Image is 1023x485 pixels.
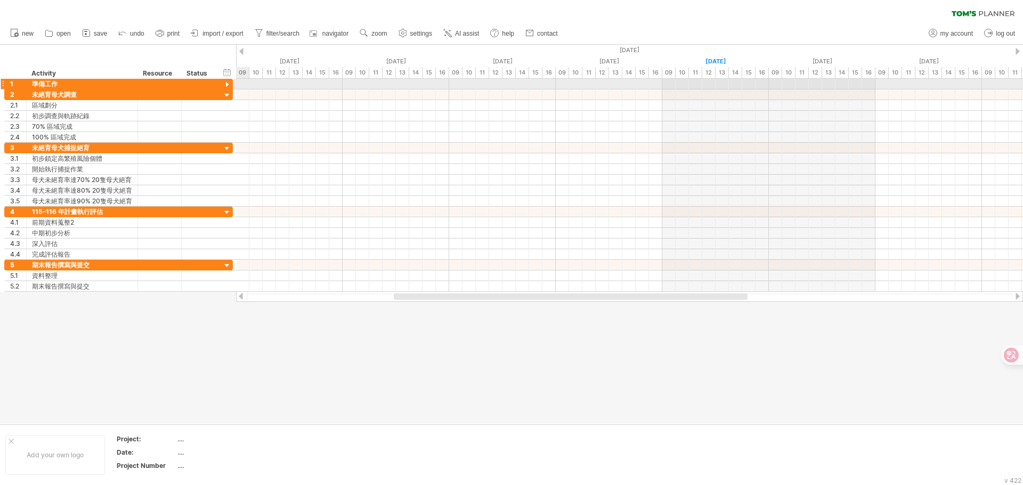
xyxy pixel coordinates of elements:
[942,67,955,78] div: 14
[609,67,622,78] div: 13
[10,121,26,131] div: 2.3
[436,67,449,78] div: 16
[130,30,144,37] span: undo
[542,67,556,78] div: 16
[343,56,449,67] div: Wednesday, 20 August 2025
[702,67,716,78] div: 12
[396,67,409,78] div: 13
[10,89,26,100] div: 2
[996,30,1015,37] span: log out
[10,281,26,291] div: 5.2
[10,196,26,206] div: 3.5
[7,27,37,40] a: new
[622,67,636,78] div: 14
[1004,476,1021,484] div: v 422
[955,67,969,78] div: 15
[32,132,132,142] div: 100% 區域完成
[502,30,514,37] span: help
[10,185,26,195] div: 3.4
[742,67,756,78] div: 15
[409,67,423,78] div: 14
[926,27,976,40] a: my account
[308,27,352,40] a: navigator
[371,30,387,37] span: zoom
[117,434,175,443] div: Project:
[423,67,436,78] div: 15
[32,121,132,131] div: 70% 區域完成
[523,27,561,40] a: contact
[489,67,502,78] div: 12
[676,67,689,78] div: 10
[502,67,516,78] div: 13
[32,260,132,270] div: 期末報告撰寫與提交
[981,27,1018,40] a: log out
[10,239,26,249] div: 4.3
[202,30,243,37] span: import / export
[10,207,26,217] div: 4
[117,461,175,470] div: Project Number
[303,67,316,78] div: 14
[10,111,26,121] div: 2.2
[32,111,132,121] div: 初步調查與軌跡紀錄
[32,153,132,163] div: 初步鎖定高繁殖風險個體
[636,67,649,78] div: 15
[516,67,529,78] div: 14
[769,67,782,78] div: 09
[476,67,489,78] div: 11
[94,30,107,37] span: save
[357,27,390,40] a: zoom
[809,67,822,78] div: 12
[902,67,915,78] div: 11
[32,196,132,206] div: 母犬未絕育率達90% 20隻母犬絕育
[10,217,26,227] div: 4.1
[915,67,929,78] div: 12
[32,175,132,185] div: 母犬未絕育率達70% 20隻母犬絕育
[167,30,180,37] span: print
[276,67,289,78] div: 12
[410,30,432,37] span: settings
[982,67,995,78] div: 09
[177,461,267,470] div: ....
[236,67,249,78] div: 09
[177,448,267,457] div: ....
[889,67,902,78] div: 10
[32,207,132,217] div: 115–116 年計畫執行評估
[689,67,702,78] div: 11
[79,27,110,40] a: save
[316,67,329,78] div: 15
[995,67,1009,78] div: 10
[42,27,74,40] a: open
[716,67,729,78] div: 13
[455,30,479,37] span: AI assist
[582,67,596,78] div: 11
[875,67,889,78] div: 09
[32,249,132,259] div: 完成評估報告
[369,67,383,78] div: 11
[32,79,132,89] div: 準備工作
[116,27,148,40] a: undo
[569,67,582,78] div: 10
[289,67,303,78] div: 13
[1009,67,1022,78] div: 11
[662,67,676,78] div: 09
[266,30,299,37] span: filter/search
[10,143,26,153] div: 3
[252,27,303,40] a: filter/search
[556,67,569,78] div: 09
[22,30,34,37] span: new
[940,30,973,37] span: my account
[188,27,247,40] a: import / export
[32,239,132,249] div: 深入評估
[10,228,26,238] div: 4.2
[153,27,183,40] a: print
[32,100,132,110] div: 區域劃分
[322,30,348,37] span: navigator
[862,67,875,78] div: 16
[177,434,267,443] div: ....
[356,67,369,78] div: 10
[143,68,175,79] div: Resource
[462,67,476,78] div: 10
[10,164,26,174] div: 3.2
[649,67,662,78] div: 16
[263,67,276,78] div: 11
